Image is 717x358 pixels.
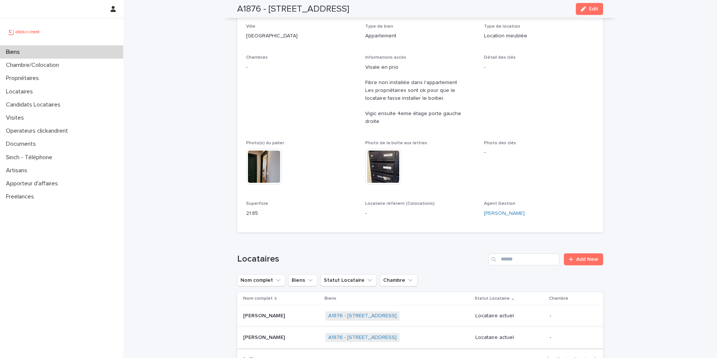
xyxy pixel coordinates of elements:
[237,327,603,348] tr: [PERSON_NAME][PERSON_NAME] A1876 - [STREET_ADDRESS] Locataire actuel-
[484,64,594,71] p: -
[3,127,74,135] p: Operateurs clickandrent
[3,49,26,56] p: Biens
[3,154,58,161] p: Sinch - Téléphone
[484,24,520,29] span: Type de location
[475,334,544,341] p: Locataire actuel
[237,274,285,286] button: Nom complet
[243,294,273,303] p: Nom complet
[550,313,591,319] p: -
[288,274,317,286] button: Biens
[246,201,268,206] span: Superficie
[246,64,356,71] p: -
[365,210,475,217] p: -
[3,180,64,187] p: Apporteur d'affaires
[549,294,568,303] p: Chambre
[320,274,377,286] button: Statut Locataire
[328,334,397,341] a: A1876 - [STREET_ADDRESS]
[484,210,525,217] a: [PERSON_NAME]
[3,62,65,69] p: Chambre/Colocation
[365,64,475,126] p: Visale en prio Fibre non installée dans l'appartement Les propriétaires sont ok pour que le locat...
[475,294,510,303] p: Statut Locataire
[246,24,255,29] span: Ville
[484,201,515,206] span: Agent Gestion
[237,305,603,327] tr: [PERSON_NAME][PERSON_NAME] A1876 - [STREET_ADDRESS] Locataire actuel-
[325,294,336,303] p: Biens
[484,55,516,60] span: Détail des clés
[3,88,39,95] p: Locataires
[3,167,33,174] p: Artisans
[237,254,485,265] h1: Locataires
[237,4,349,15] h2: A1876 - [STREET_ADDRESS]
[365,55,406,60] span: Informations accès
[484,32,594,40] p: Location meublée
[3,75,45,82] p: Propriétaires
[3,141,42,148] p: Documents
[365,24,393,29] span: Type de bien
[6,24,42,39] img: UCB0brd3T0yccxBKYDjQ
[484,141,516,145] span: Photo des clés
[550,334,591,341] p: -
[3,114,30,121] p: Visites
[246,32,356,40] p: [GEOGRAPHIC_DATA]
[365,141,427,145] span: Photo de la boîte aux lettres
[484,149,594,157] p: -
[365,32,475,40] p: Appartement
[243,333,286,341] p: [PERSON_NAME]
[576,257,598,262] span: Add New
[246,141,284,145] span: Photo(s) du palier
[3,101,66,108] p: Candidats Locataires
[488,253,559,265] input: Search
[564,253,603,265] a: Add New
[589,6,598,12] span: Edit
[380,274,418,286] button: Chambre
[475,313,544,319] p: Locataire actuel
[3,193,40,200] p: Freelances
[365,201,435,206] span: Locataire référent (Colocations)
[243,311,286,319] p: [PERSON_NAME]
[246,55,268,60] span: Chambres
[246,210,356,217] p: 21.85
[576,3,603,15] button: Edit
[328,313,397,319] a: A1876 - [STREET_ADDRESS]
